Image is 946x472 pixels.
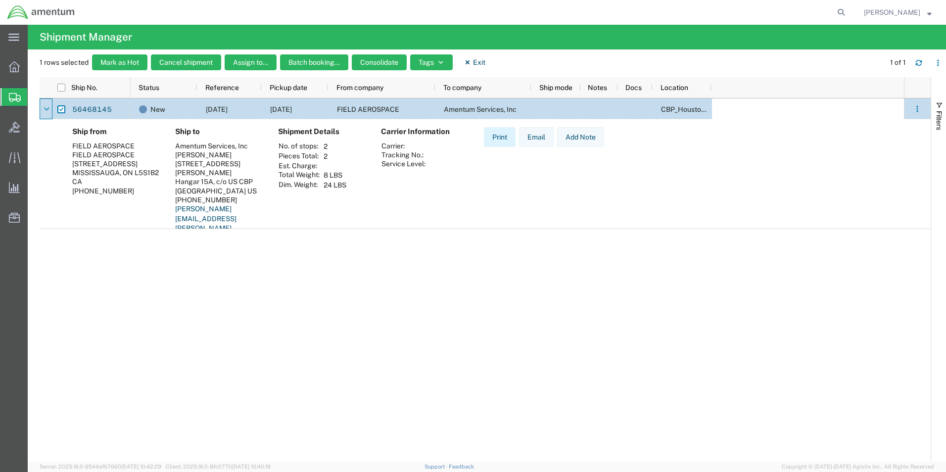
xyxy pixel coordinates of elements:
[92,54,147,70] button: Mark as Hot
[410,54,453,70] button: Tags
[71,84,97,92] span: Ship No.
[557,127,604,147] button: Add Note
[166,464,271,470] span: Client: 2025.16.0-8fc0770
[864,7,920,18] span: Marie Morrell
[320,151,350,161] td: 2
[381,142,426,150] th: Carrier:
[72,102,112,118] a: 56468145
[151,54,221,70] button: Cancel shipment
[175,127,262,136] h4: Ship to
[7,5,75,20] img: logo
[588,84,607,92] span: Notes
[150,99,165,120] span: New
[175,195,262,204] div: [PHONE_NUMBER]
[72,150,159,159] div: FIELD AEROSPACE
[444,105,517,113] span: Amentum Services, Inc
[278,180,320,190] th: Dim. Weight:
[539,84,572,92] span: Ship mode
[175,150,262,159] div: [PERSON_NAME]
[337,105,399,113] span: FIELD AEROSPACE
[175,177,262,186] div: Hangar 15A, c/o US CBP
[890,57,907,68] div: 1 of 1
[232,464,271,470] span: [DATE] 10:40:19
[72,187,159,195] div: [PHONE_NUMBER]
[278,170,320,180] th: Total Weight:
[782,463,934,471] span: Copyright © [DATE]-[DATE] Agistix Inc., All Rights Reserved
[40,25,132,49] h4: Shipment Manager
[661,84,688,92] span: Location
[175,187,262,195] div: [GEOGRAPHIC_DATA] US
[456,54,493,70] button: Exit
[519,127,554,147] button: Email
[40,464,161,470] span: Server: 2025.16.0-9544af67660
[72,168,159,186] div: MISSISSAUGA, ON L5S1B2 CA
[443,84,481,92] span: To company
[278,142,320,151] th: No. of stops:
[40,57,89,68] span: 1 rows selected
[205,84,239,92] span: Reference
[278,151,320,161] th: Pieces Total:
[278,161,320,170] th: Est. Charge:
[320,180,350,190] td: 24 LBS
[661,105,779,113] span: CBP_Houston, TX_EHO
[352,54,407,70] button: Consolidate
[206,105,228,113] span: 8/12/25
[175,142,262,150] div: Amentum Services, Inc
[935,111,943,130] span: Filters
[625,84,642,92] span: Docs
[320,170,350,180] td: 8 LBS
[225,54,277,70] button: Assign to...
[72,142,159,150] div: FIELD AEROSPACE
[72,159,159,168] div: [STREET_ADDRESS]
[175,205,236,242] a: [PERSON_NAME][EMAIL_ADDRESS][PERSON_NAME][DOMAIN_NAME]
[280,54,348,70] button: Batch booking...
[139,84,159,92] span: Status
[484,127,516,147] button: Print
[320,142,350,151] td: 2
[381,159,426,168] th: Service Level:
[270,84,307,92] span: Pickup date
[381,127,460,136] h4: Carrier Information
[425,464,449,470] a: Support
[449,464,474,470] a: Feedback
[175,159,262,177] div: [STREET_ADDRESS][PERSON_NAME]
[72,127,159,136] h4: Ship from
[381,150,426,159] th: Tracking No.:
[336,84,383,92] span: From company
[270,105,292,113] span: 08/12/2025
[863,6,932,18] button: [PERSON_NAME]
[121,464,161,470] span: [DATE] 10:42:29
[278,127,365,136] h4: Shipment Details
